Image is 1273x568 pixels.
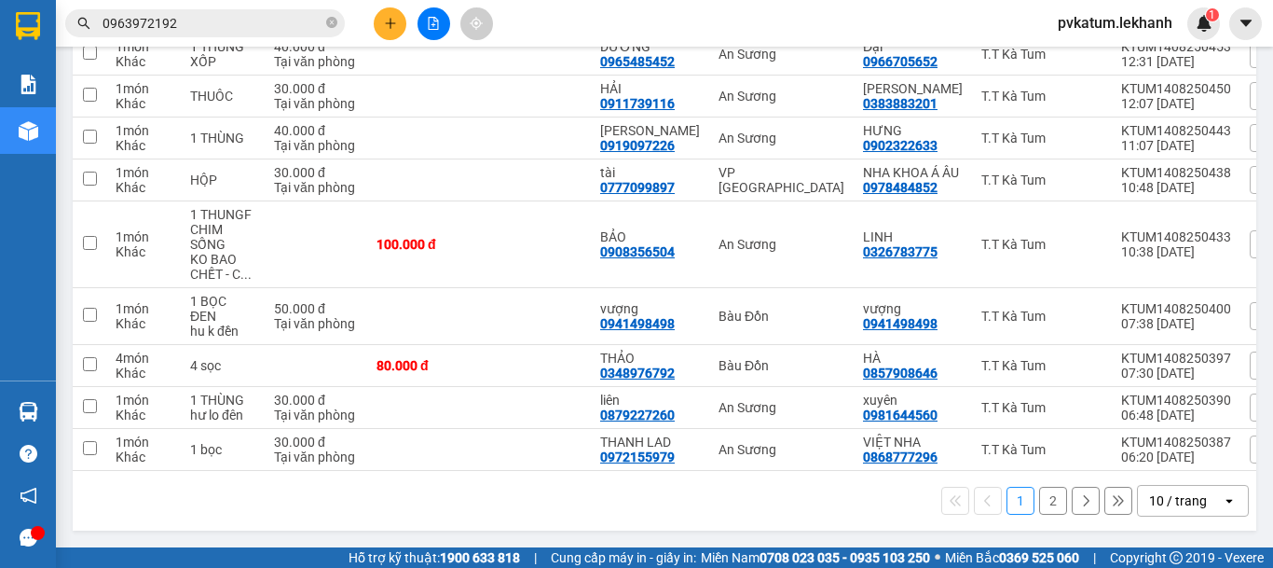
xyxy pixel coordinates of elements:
[1121,366,1231,381] div: 07:30 [DATE]
[1206,8,1219,21] sup: 1
[1121,96,1231,111] div: 12:07 [DATE]
[863,229,963,244] div: LINH
[274,393,358,408] div: 30.000 đ
[719,358,844,373] div: Bàu Đồn
[760,550,930,565] strong: 0708 023 035 - 0935 103 250
[16,12,40,40] img: logo-vxr
[600,138,675,153] div: 0919097226
[981,173,1102,187] div: T.T Kà Tum
[470,17,483,30] span: aim
[1121,180,1231,195] div: 10:48 [DATE]
[600,316,675,331] div: 0941498498
[719,400,844,415] div: An Sương
[116,180,171,195] div: Khác
[190,252,255,282] div: KO BAO CHẾT - CÓ GỌI KHÁCH LIỀN
[1121,138,1231,153] div: 11:07 [DATE]
[719,237,844,252] div: An Sương
[981,309,1102,324] div: T.T Kà Tum
[274,123,358,138] div: 40.000 đ
[1121,123,1231,138] div: KTUM1408250443
[600,81,700,96] div: HẢI
[551,547,696,568] span: Cung cấp máy in - giấy in:
[190,393,255,408] div: 1 THÙNG
[701,547,930,568] span: Miền Nam
[1238,15,1254,32] span: caret-down
[534,547,537,568] span: |
[274,96,358,111] div: Tại văn phòng
[1149,492,1207,510] div: 10 / trang
[190,442,255,457] div: 1 bọc
[116,301,171,316] div: 1 món
[945,547,1079,568] span: Miền Bắc
[863,301,963,316] div: vượng
[600,180,675,195] div: 0777099897
[274,54,358,69] div: Tại văn phòng
[935,554,940,561] span: ⚪️
[240,267,252,282] span: ...
[274,301,358,316] div: 50.000 đ
[116,96,171,111] div: Khác
[600,393,700,408] div: liên
[274,450,358,464] div: Tại văn phòng
[863,366,938,381] div: 0857908646
[116,54,171,69] div: Khác
[719,309,844,324] div: Bàu Đồn
[863,450,938,464] div: 0868777296
[274,408,358,423] div: Tại văn phòng
[1222,493,1237,508] svg: open
[326,15,337,33] span: close-circle
[1093,547,1096,568] span: |
[863,393,963,408] div: xuyên
[326,17,337,28] span: close-circle
[863,180,938,195] div: 0978484852
[20,487,37,505] span: notification
[719,47,844,62] div: An Sương
[1039,487,1067,515] button: 2
[981,442,1102,457] div: T.T Kà Tum
[863,351,963,366] div: HÀ
[1121,450,1231,464] div: 06:20 [DATE]
[863,316,938,331] div: 0941498498
[719,165,844,195] div: VP [GEOGRAPHIC_DATA]
[600,366,675,381] div: 0348976792
[116,244,171,259] div: Khác
[863,244,938,259] div: 0326783775
[600,435,700,450] div: THANH LAD
[20,529,37,547] span: message
[600,96,675,111] div: 0911739116
[77,17,90,30] span: search
[863,165,963,180] div: NHA KHOA Á ÂU
[600,229,700,244] div: BẢO
[863,96,938,111] div: 0383883201
[863,408,938,423] div: 0981644560
[440,550,520,565] strong: 1900 633 818
[116,165,171,180] div: 1 món
[190,408,255,423] div: hư lo đên
[1121,435,1231,450] div: KTUM1408250387
[999,550,1079,565] strong: 0369 525 060
[417,7,450,40] button: file-add
[274,435,358,450] div: 30.000 đ
[376,358,470,373] div: 80.000 đ
[116,366,171,381] div: Khác
[1121,165,1231,180] div: KTUM1408250438
[376,237,470,252] div: 100.000 đ
[1121,81,1231,96] div: KTUM1408250450
[600,54,675,69] div: 0965485452
[719,442,844,457] div: An Sương
[116,435,171,450] div: 1 món
[1196,15,1212,32] img: icon-new-feature
[600,244,675,259] div: 0908356504
[427,17,440,30] span: file-add
[1229,7,1262,40] button: caret-down
[1043,11,1187,35] span: pvkatum.lekhanh
[374,7,406,40] button: plus
[863,123,963,138] div: HƯNG
[600,123,700,138] div: ANH HÙNG
[190,358,255,373] div: 4 sọc
[190,324,255,339] div: hu k đền
[1121,301,1231,316] div: KTUM1408250400
[116,351,171,366] div: 4 món
[116,229,171,244] div: 1 món
[274,81,358,96] div: 30.000 đ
